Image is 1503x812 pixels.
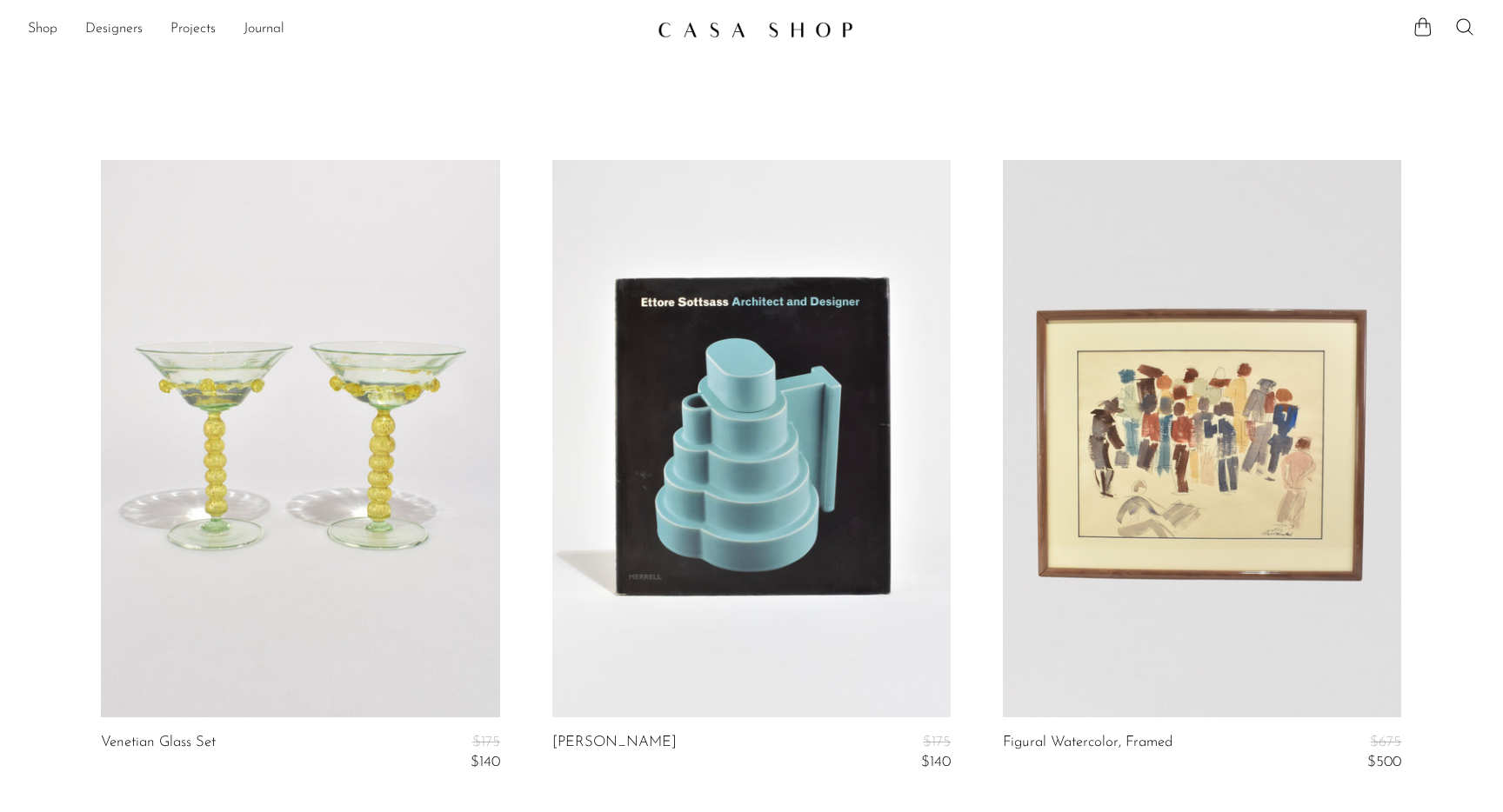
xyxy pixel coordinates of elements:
[1370,735,1401,749] span: $675
[472,735,500,749] span: $175
[244,18,284,41] a: Journal
[28,15,644,44] ul: NEW HEADER MENU
[923,735,951,749] span: $175
[471,755,500,769] span: $140
[1003,735,1172,770] a: Figural Watercolor, Framed
[101,735,216,770] a: Venetian Glass Set
[1367,755,1401,769] span: $500
[28,15,644,44] nav: Desktop navigation
[552,735,677,770] a: [PERSON_NAME]
[921,755,951,769] span: $140
[28,18,57,41] a: Shop
[170,18,216,41] a: Projects
[85,18,143,41] a: Designers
